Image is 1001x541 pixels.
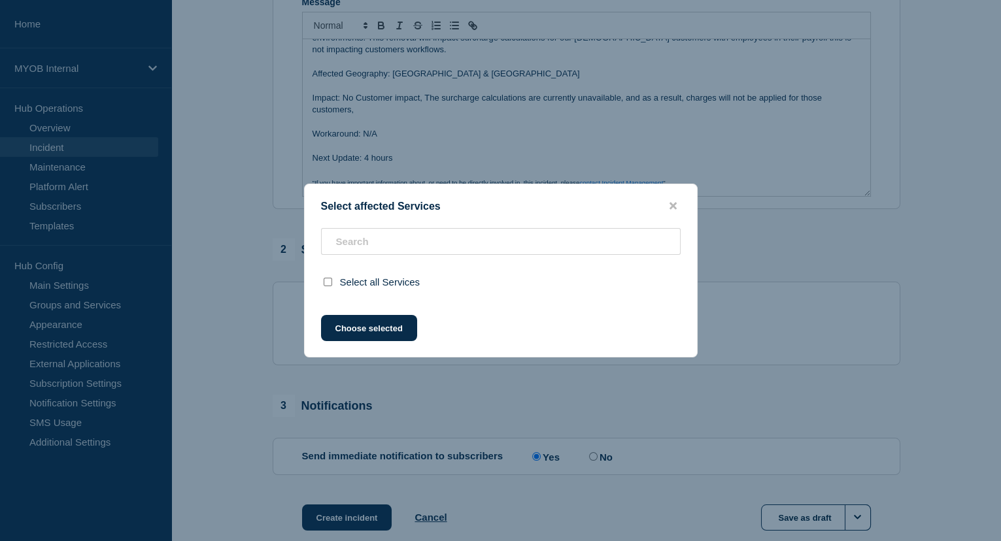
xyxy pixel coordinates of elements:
[666,200,681,212] button: close button
[321,315,417,341] button: Choose selected
[340,276,420,287] span: Select all Services
[324,278,332,286] input: select all checkbox
[305,200,697,212] div: Select affected Services
[321,228,681,255] input: Search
